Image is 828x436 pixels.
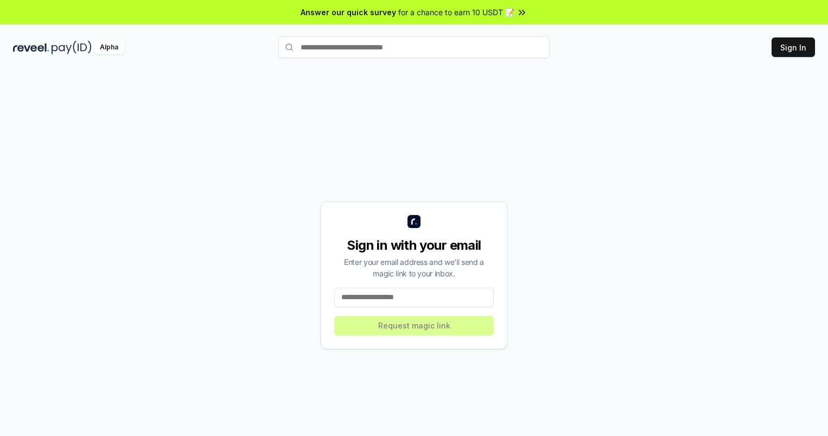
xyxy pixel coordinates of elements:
div: Alpha [94,41,124,54]
div: Enter your email address and we’ll send a magic link to your inbox. [334,256,494,279]
span: for a chance to earn 10 USDT 📝 [398,7,514,18]
img: logo_small [407,215,421,228]
span: Answer our quick survey [301,7,396,18]
div: Sign in with your email [334,237,494,254]
img: reveel_dark [13,41,49,54]
button: Sign In [772,37,815,57]
img: pay_id [52,41,92,54]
